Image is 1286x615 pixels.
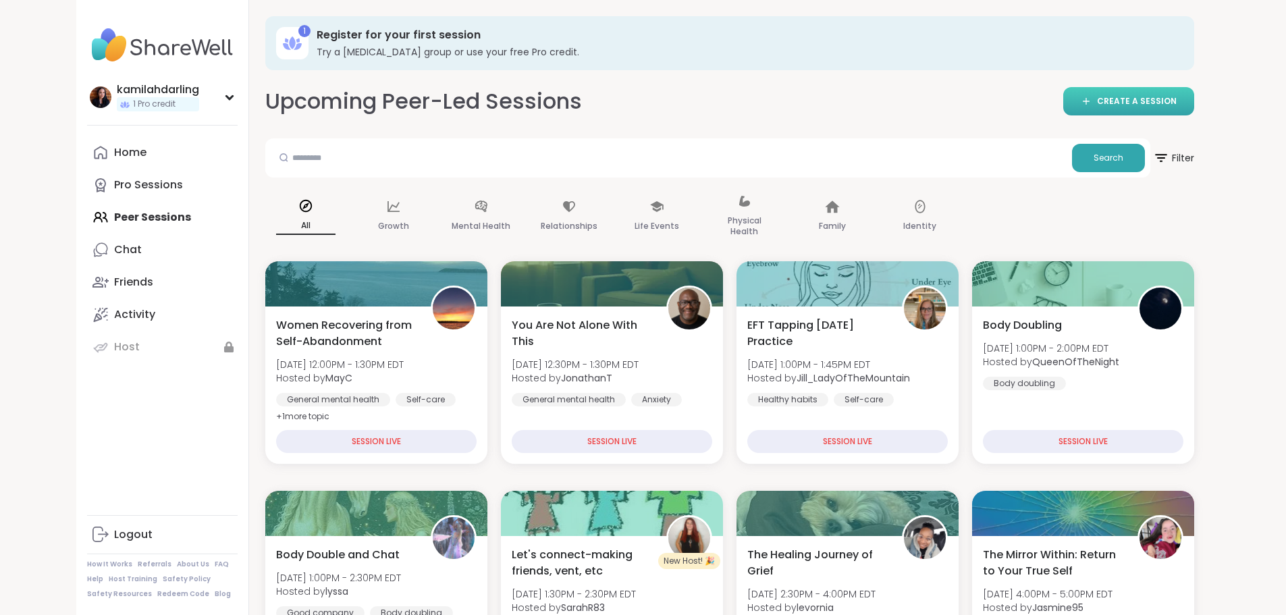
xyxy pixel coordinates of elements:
div: Logout [114,527,153,542]
img: SarahR83 [668,517,710,559]
div: Anxiety [631,393,682,406]
div: 1 [298,25,311,37]
h2: Upcoming Peer-Led Sessions [265,86,582,117]
p: Physical Health [715,213,774,240]
span: EFT Tapping [DATE] Practice [747,317,887,350]
img: Jill_LadyOfTheMountain [904,288,946,329]
img: JonathanT [668,288,710,329]
img: levornia [904,517,946,559]
img: kamilahdarling [90,86,111,108]
h3: Try a [MEDICAL_DATA] group or use your free Pro credit. [317,45,1175,59]
p: Family [819,218,846,234]
span: [DATE] 2:30PM - 4:00PM EDT [747,587,876,601]
span: Hosted by [512,601,636,614]
span: Body Double and Chat [276,547,400,563]
div: Pro Sessions [114,178,183,192]
b: QueenOfTheNight [1032,355,1119,369]
span: [DATE] 1:30PM - 2:30PM EDT [512,587,636,601]
div: Chat [114,242,142,257]
div: kamilahdarling [117,82,199,97]
div: General mental health [276,393,390,406]
div: SESSION LIVE [512,430,712,453]
button: Filter [1153,138,1194,178]
a: How It Works [87,560,132,569]
span: Body Doubling [983,317,1062,333]
a: Activity [87,298,238,331]
a: Chat [87,234,238,266]
div: New Host! 🎉 [658,553,720,569]
b: MayC [325,371,352,385]
span: [DATE] 12:30PM - 1:30PM EDT [512,358,639,371]
span: [DATE] 1:00PM - 2:00PM EDT [983,342,1119,355]
span: Let's connect-making friends, vent, etc [512,547,651,579]
span: [DATE] 1:00PM - 2:30PM EDT [276,571,401,585]
div: General mental health [512,393,626,406]
img: MayC [433,288,475,329]
a: Redeem Code [157,589,209,599]
span: [DATE] 1:00PM - 1:45PM EDT [747,358,910,371]
a: Host Training [109,574,157,584]
span: CREATE A SESSION [1097,96,1177,107]
div: Host [114,340,140,354]
span: You Are Not Alone With This [512,317,651,350]
span: The Healing Journey of Grief [747,547,887,579]
p: Identity [903,218,936,234]
span: Hosted by [747,371,910,385]
div: Friends [114,275,153,290]
button: Search [1072,144,1145,172]
span: Hosted by [983,601,1113,614]
span: [DATE] 12:00PM - 1:30PM EDT [276,358,404,371]
span: The Mirror Within: Return to Your True Self [983,547,1123,579]
b: lyssa [325,585,348,598]
span: Hosted by [747,601,876,614]
a: Referrals [138,560,171,569]
a: Safety Policy [163,574,211,584]
img: ShareWell Nav Logo [87,22,238,69]
span: Women Recovering from Self-Abandonment [276,317,416,350]
b: JonathanT [561,371,612,385]
p: Growth [378,218,409,234]
span: Hosted by [276,371,404,385]
span: Hosted by [512,371,639,385]
span: 1 Pro credit [133,99,176,110]
span: Hosted by [276,585,401,598]
div: Self-care [834,393,894,406]
div: SESSION LIVE [983,430,1183,453]
span: Hosted by [983,355,1119,369]
a: Home [87,136,238,169]
div: Home [114,145,146,160]
div: Self-care [396,393,456,406]
p: Mental Health [452,218,510,234]
h3: Register for your first session [317,28,1175,43]
div: Body doubling [983,377,1066,390]
span: Filter [1153,142,1194,174]
a: Friends [87,266,238,298]
img: lyssa [433,517,475,559]
a: Safety Resources [87,589,152,599]
div: Activity [114,307,155,322]
a: Pro Sessions [87,169,238,201]
a: About Us [177,560,209,569]
div: SESSION LIVE [747,430,948,453]
a: FAQ [215,560,229,569]
b: SarahR83 [561,601,605,614]
a: Help [87,574,103,584]
div: Healthy habits [747,393,828,406]
p: Relationships [541,218,597,234]
a: Host [87,331,238,363]
span: [DATE] 4:00PM - 5:00PM EDT [983,587,1113,601]
img: Jasmine95 [1140,517,1181,559]
a: Blog [215,589,231,599]
b: Jill_LadyOfTheMountain [797,371,910,385]
img: QueenOfTheNight [1140,288,1181,329]
p: Life Events [635,218,679,234]
b: Jasmine95 [1032,601,1083,614]
a: Logout [87,518,238,551]
div: SESSION LIVE [276,430,477,453]
span: Search [1094,152,1123,164]
a: CREATE A SESSION [1063,87,1194,115]
p: All [276,217,336,235]
b: levornia [797,601,834,614]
